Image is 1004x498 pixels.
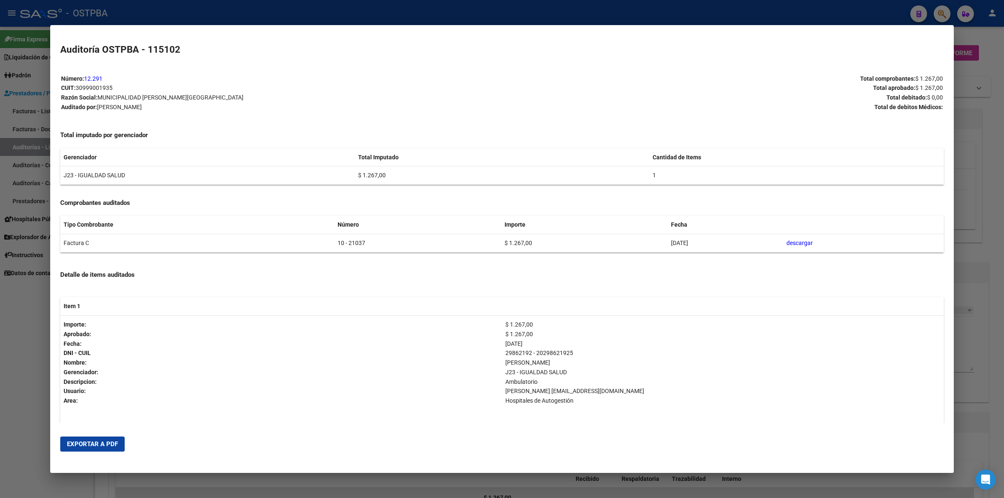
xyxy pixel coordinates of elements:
p: Importe: [64,320,499,329]
a: 12.291 [84,75,102,82]
p: [DATE] [505,339,940,349]
h2: Auditoría OSTPBA - 115102 [60,43,944,57]
span: [PERSON_NAME] [97,104,142,110]
p: Total de debitos Médicos: [502,102,943,112]
td: 1 [649,166,944,185]
span: MUNICIPALIDAD [PERSON_NAME][GEOGRAPHIC_DATA] [97,94,243,101]
p: Total debitado: [502,93,943,102]
th: Número [334,216,501,234]
p: Gerenciador: [64,368,499,377]
td: $ 1.267,00 [355,166,649,185]
p: CUIT: [61,83,502,93]
span: 30999001935 [76,84,113,91]
p: Auditado por: [61,102,502,112]
th: Cantidad de Items [649,148,944,166]
span: $ 1.267,00 [915,84,943,91]
p: Número: [61,74,502,84]
h4: Total imputado por gerenciador [60,130,944,140]
p: Descripcion: [64,377,499,387]
p: J23 - IGUALDAD SALUD [505,368,940,377]
p: Usuario: [64,386,499,396]
p: Aprobado: [64,329,499,339]
p: Razón Social: [61,93,502,102]
h4: Detalle de items auditados [60,270,944,280]
p: $ 1.267,00 [505,329,940,339]
th: Gerenciador [60,148,355,166]
td: $ 1.267,00 [501,234,668,253]
td: Factura C [60,234,334,253]
p: Total comprobantes: [502,74,943,84]
th: Tipo Combrobante [60,216,334,234]
p: Total aprobado: [502,83,943,93]
p: [PERSON_NAME] [EMAIL_ADDRESS][DOMAIN_NAME] [505,386,940,396]
p: Area: [64,396,499,406]
p: Ambulatorio [505,377,940,387]
p: Hospitales de Autogestión [505,396,940,406]
th: Fecha [668,216,784,234]
button: Exportar a PDF [60,437,125,452]
p: DNI - CUIL Nombre: [64,348,499,368]
th: Total Imputado [355,148,649,166]
span: $ 0,00 [927,94,943,101]
p: 29862192 - 20298621925 [PERSON_NAME] [505,348,940,368]
td: [DATE] [668,234,784,253]
th: Importe [501,216,668,234]
td: J23 - IGUALDAD SALUD [60,166,355,185]
span: $ 1.267,00 [915,75,943,82]
p: $ 1.267,00 [505,320,940,329]
td: 10 - 21037 [334,234,501,253]
strong: Item 1 [64,303,80,309]
p: Fecha: [64,339,499,349]
h4: Comprobantes auditados [60,198,944,208]
div: Open Intercom Messenger [976,470,996,490]
span: Exportar a PDF [67,440,118,448]
a: descargar [786,240,813,246]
